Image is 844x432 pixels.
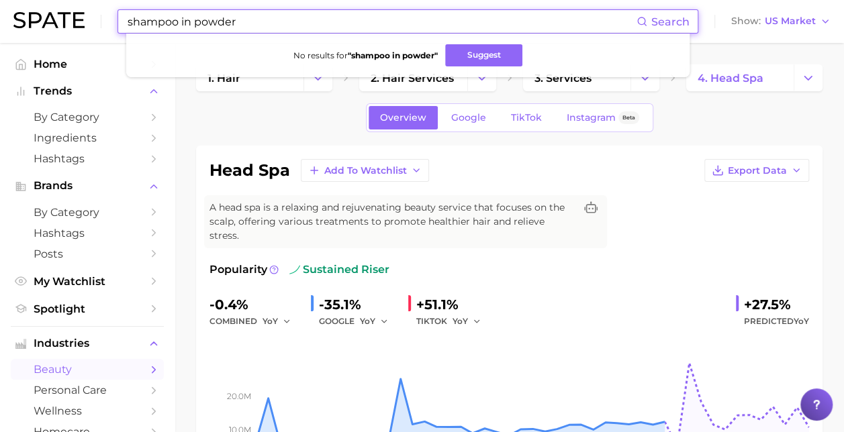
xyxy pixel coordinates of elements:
[34,303,141,315] span: Spotlight
[369,106,438,129] a: Overview
[319,294,397,315] div: -35.1%
[698,72,763,85] span: 4. head spa
[263,313,291,329] button: YoY
[34,363,141,376] span: beauty
[534,72,592,85] span: 3. services
[440,106,498,129] a: Google
[34,58,141,70] span: Home
[453,315,468,327] span: YoY
[289,262,389,278] span: sustained riser
[11,127,164,148] a: Ingredients
[11,359,164,380] a: beauty
[371,72,454,85] span: 2. hair services
[34,275,141,288] span: My Watchlist
[567,112,616,123] span: Instagram
[196,64,303,91] a: 1. hair
[555,106,651,129] a: InstagramBeta
[207,72,240,85] span: 1. hair
[11,380,164,400] a: personal care
[319,313,397,329] div: GOOGLE
[451,112,486,123] span: Google
[511,112,542,123] span: TikTok
[445,44,522,66] button: Suggest
[500,106,553,129] a: TikTok
[11,333,164,354] button: Industries
[263,315,278,327] span: YoY
[11,176,164,196] button: Brands
[34,85,141,97] span: Trends
[209,262,267,278] span: Popularity
[347,50,437,60] strong: " shampoo in powder "
[686,64,794,91] a: 4. head spa
[744,313,809,329] span: Predicted
[744,294,809,315] div: +27.5%
[34,227,141,239] span: Hashtags
[523,64,630,91] a: 3. services
[731,17,761,25] span: Show
[34,337,141,349] span: Industries
[11,244,164,264] a: Posts
[11,271,164,292] a: My Watchlist
[209,201,575,243] span: A head spa is a relaxing and rejuvenating beauty service that focuses on the scalp, offering vari...
[453,313,481,329] button: YoY
[209,313,300,329] div: combined
[765,17,816,25] span: US Market
[11,299,164,319] a: Spotlight
[704,159,809,182] button: Export Data
[34,180,141,192] span: Brands
[651,15,690,28] span: Search
[622,112,635,123] span: Beta
[380,112,426,123] span: Overview
[11,400,164,421] a: wellness
[34,131,141,144] span: Ingredients
[11,202,164,223] a: by Category
[303,64,332,91] button: Change Category
[728,13,834,30] button: ShowUS Market
[416,313,490,329] div: TIKTOK
[13,12,85,28] img: SPATE
[34,152,141,165] span: Hashtags
[289,264,300,275] img: sustained riser
[11,54,164,74] a: Home
[359,64,467,91] a: 2. hair services
[728,165,787,176] span: Export Data
[11,148,164,169] a: Hashtags
[11,107,164,127] a: by Category
[11,223,164,244] a: Hashtags
[360,313,389,329] button: YoY
[34,111,141,123] span: by Category
[34,384,141,396] span: personal care
[11,81,164,101] button: Trends
[360,315,375,327] span: YoY
[416,294,490,315] div: +51.1%
[34,206,141,219] span: by Category
[293,50,437,60] span: No results for
[794,316,809,326] span: YoY
[34,404,141,417] span: wellness
[34,248,141,260] span: Posts
[209,294,300,315] div: -0.4%
[630,64,659,91] button: Change Category
[467,64,496,91] button: Change Category
[794,64,823,91] button: Change Category
[126,10,637,33] input: Search here for a brand, industry, or ingredient
[324,165,407,176] span: Add to Watchlist
[209,162,290,178] h1: head spa
[301,159,429,182] button: Add to Watchlist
